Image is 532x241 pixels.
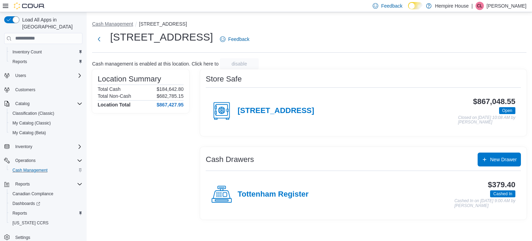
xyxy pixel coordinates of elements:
[238,106,314,115] h4: [STREET_ADDRESS]
[228,36,249,43] span: Feedback
[10,190,56,198] a: Canadian Compliance
[473,97,515,106] h3: $867,048.55
[14,2,45,9] img: Cova
[12,100,32,108] button: Catalog
[10,58,82,66] span: Reports
[12,71,29,80] button: Users
[15,181,30,187] span: Reports
[7,199,85,208] a: Dashboards
[458,115,515,125] p: Closed on [DATE] 10:08 AM by [PERSON_NAME]
[12,86,38,94] a: Customers
[7,189,85,199] button: Canadian Compliance
[92,32,106,46] button: Next
[1,156,85,165] button: Operations
[98,93,131,99] h6: Total Non-Cash
[10,166,50,174] a: Cash Management
[98,86,121,92] h6: Total Cash
[7,208,85,218] button: Reports
[476,2,484,10] div: Chris Lochan
[10,166,82,174] span: Cash Management
[12,49,42,55] span: Inventory Count
[15,73,26,78] span: Users
[12,71,82,80] span: Users
[12,210,27,216] span: Reports
[238,190,309,199] h4: Tottenham Register
[15,144,32,149] span: Inventory
[157,86,184,92] p: $184,642.80
[488,181,515,189] h3: $379.40
[477,2,482,10] span: CL
[10,109,57,118] a: Classification (Classic)
[12,130,46,136] span: My Catalog (Beta)
[206,75,242,83] h3: Store Safe
[92,20,526,29] nav: An example of EuiBreadcrumbs
[217,32,252,46] a: Feedback
[10,48,82,56] span: Inventory Count
[10,199,82,208] span: Dashboards
[10,219,51,227] a: [US_STATE] CCRS
[15,235,30,240] span: Settings
[92,21,133,27] button: Cash Management
[10,48,45,56] a: Inventory Count
[10,219,82,227] span: Washington CCRS
[10,199,43,208] a: Dashboards
[10,209,30,217] a: Reports
[15,87,35,93] span: Customers
[478,153,521,166] button: New Drawer
[502,107,512,114] span: Open
[12,143,35,151] button: Inventory
[487,2,526,10] p: [PERSON_NAME]
[12,156,38,165] button: Operations
[10,109,82,118] span: Classification (Classic)
[10,209,82,217] span: Reports
[12,100,82,108] span: Catalog
[12,191,53,197] span: Canadian Compliance
[232,60,247,67] span: disable
[12,85,82,94] span: Customers
[454,199,515,208] p: Cashed In on [DATE] 9:00 AM by [PERSON_NAME]
[1,99,85,109] button: Catalog
[12,120,51,126] span: My Catalog (Classic)
[98,75,161,83] h3: Location Summary
[12,143,82,151] span: Inventory
[1,142,85,152] button: Inventory
[12,111,54,116] span: Classification (Classic)
[1,85,85,95] button: Customers
[490,190,515,197] span: Cashed In
[10,58,30,66] a: Reports
[10,129,82,137] span: My Catalog (Beta)
[139,21,187,27] button: [STREET_ADDRESS]
[12,220,48,226] span: [US_STATE] CCRS
[7,165,85,175] button: Cash Management
[10,119,54,127] a: My Catalog (Classic)
[499,107,515,114] span: Open
[10,129,49,137] a: My Catalog (Beta)
[12,59,27,64] span: Reports
[1,71,85,80] button: Users
[493,191,512,197] span: Cashed In
[12,180,82,188] span: Reports
[220,58,259,69] button: disable
[490,156,517,163] span: New Drawer
[19,16,82,30] span: Load All Apps in [GEOGRAPHIC_DATA]
[7,57,85,67] button: Reports
[12,201,40,206] span: Dashboards
[10,119,82,127] span: My Catalog (Classic)
[10,190,82,198] span: Canadian Compliance
[7,109,85,118] button: Classification (Classic)
[7,47,85,57] button: Inventory Count
[157,102,184,107] h4: $867,427.95
[110,30,213,44] h1: [STREET_ADDRESS]
[12,156,82,165] span: Operations
[471,2,473,10] p: |
[408,2,423,9] input: Dark Mode
[157,93,184,99] p: $682,785.15
[12,167,47,173] span: Cash Management
[98,102,131,107] h4: Location Total
[1,179,85,189] button: Reports
[15,101,29,106] span: Catalog
[381,2,402,9] span: Feedback
[15,158,36,163] span: Operations
[206,155,254,164] h3: Cash Drawers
